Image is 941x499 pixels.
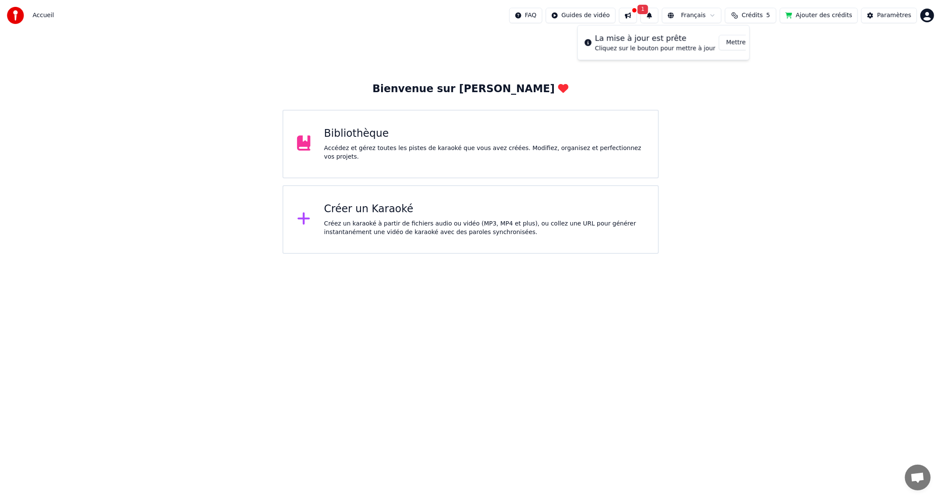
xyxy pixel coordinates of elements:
[861,8,917,23] button: Paramètres
[780,8,858,23] button: Ajouter des crédits
[324,144,644,161] div: Accédez et gérez toutes les pistes de karaoké que vous avez créées. Modifiez, organisez et perfec...
[509,8,542,23] button: FAQ
[719,35,773,50] button: Mettre à Jour
[877,11,911,20] div: Paramètres
[767,11,770,20] span: 5
[640,8,658,23] button: 1
[33,11,54,20] span: Accueil
[595,32,716,44] div: La mise à jour est prête
[7,7,24,24] img: youka
[725,8,776,23] button: Crédits5
[637,5,649,14] span: 1
[546,8,616,23] button: Guides de vidéo
[595,44,716,53] div: Cliquez sur le bouton pour mettre à jour
[33,11,54,20] nav: breadcrumb
[373,82,568,96] div: Bienvenue sur [PERSON_NAME]
[905,465,931,490] div: Ouvrir le chat
[742,11,763,20] span: Crédits
[324,127,644,141] div: Bibliothèque
[324,219,644,237] div: Créez un karaoké à partir de fichiers audio ou vidéo (MP3, MP4 et plus), ou collez une URL pour g...
[324,202,644,216] div: Créer un Karaoké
